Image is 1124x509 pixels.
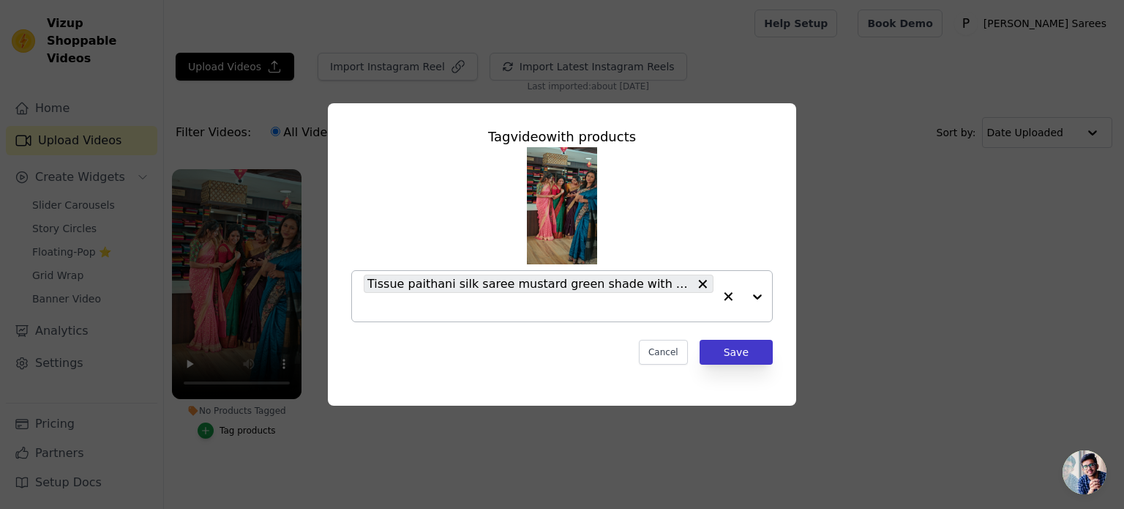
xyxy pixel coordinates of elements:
[367,275,692,293] span: Tissue paithani silk saree mustard green shade with zari woven buttas and rich paithani border
[639,340,688,365] button: Cancel
[1063,450,1106,494] a: Open chat
[527,147,597,264] img: reel-preview-prashantistore.myshopify.com-3686342218446691303_5640575333.jpeg
[351,127,773,147] div: Tag video with products
[700,340,773,365] button: Save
